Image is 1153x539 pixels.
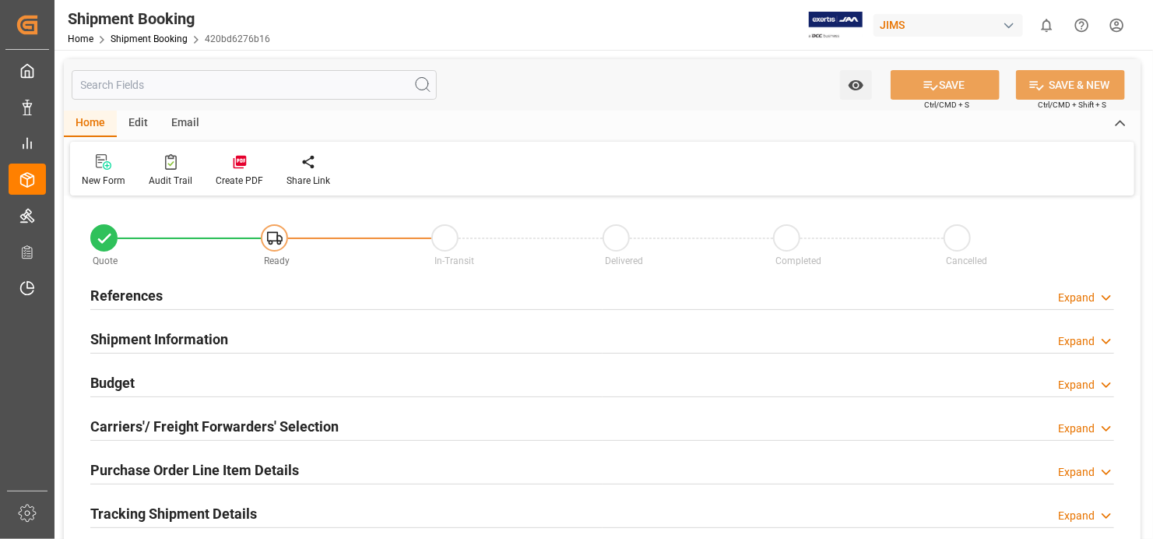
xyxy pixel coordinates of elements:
button: JIMS [874,10,1029,40]
div: Expand [1058,421,1095,437]
div: Edit [117,111,160,137]
div: Shipment Booking [68,7,270,30]
div: Expand [1058,508,1095,524]
div: JIMS [874,14,1023,37]
div: Audit Trail [149,174,192,188]
div: New Form [82,174,125,188]
span: Quote [93,255,118,266]
h2: References [90,285,163,306]
input: Search Fields [72,70,437,100]
button: open menu [840,70,872,100]
span: Delivered [605,255,643,266]
div: Expand [1058,464,1095,481]
h2: Shipment Information [90,329,228,350]
button: SAVE & NEW [1016,70,1125,100]
div: Expand [1058,333,1095,350]
div: Home [64,111,117,137]
h2: Carriers'/ Freight Forwarders' Selection [90,416,339,437]
button: Help Center [1064,8,1099,43]
span: Cancelled [946,255,987,266]
button: SAVE [891,70,1000,100]
h2: Purchase Order Line Item Details [90,460,299,481]
span: Ctrl/CMD + S [924,99,969,111]
a: Home [68,33,93,44]
span: In-Transit [434,255,474,266]
span: Ctrl/CMD + Shift + S [1038,99,1106,111]
div: Expand [1058,377,1095,393]
button: show 0 new notifications [1029,8,1064,43]
h2: Budget [90,372,135,393]
div: Create PDF [216,174,263,188]
div: Email [160,111,211,137]
span: Ready [264,255,290,266]
div: Expand [1058,290,1095,306]
img: Exertis%20JAM%20-%20Email%20Logo.jpg_1722504956.jpg [809,12,863,39]
a: Shipment Booking [111,33,188,44]
h2: Tracking Shipment Details [90,503,257,524]
span: Completed [775,255,821,266]
div: Share Link [286,174,330,188]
